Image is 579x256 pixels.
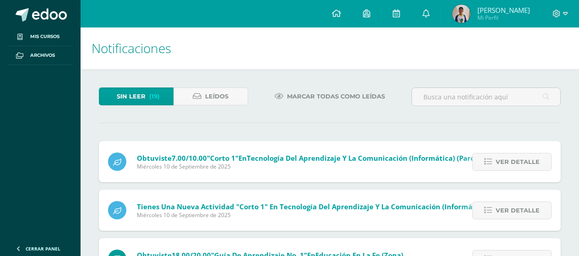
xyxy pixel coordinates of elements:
[92,39,171,57] span: Notificaciones
[496,153,540,170] span: Ver detalle
[205,88,228,105] span: Leídos
[137,211,488,219] span: Miércoles 10 de Septiembre de 2025
[7,27,73,46] a: Mis cursos
[477,14,530,22] span: Mi Perfil
[137,153,485,163] span: Obtuviste en
[172,153,207,163] span: 7.00/10.00
[287,88,385,105] span: Marcar todas como leídas
[149,88,160,105] span: (19)
[452,5,471,23] img: dd079a69b93e9f128f2eb28b5fbe9522.png
[496,202,540,219] span: Ver detalle
[412,88,560,106] input: Busca una notificación aquí
[7,46,73,65] a: Archivos
[99,87,173,105] a: Sin leer(19)
[137,202,488,211] span: Tienes una nueva actividad "Corto 1" En Tecnología del Aprendizaje y la Comunicación (Informática)
[207,153,238,163] span: "Corto 1"
[117,88,146,105] span: Sin leer
[30,52,55,59] span: Archivos
[477,5,530,15] span: [PERSON_NAME]
[26,245,60,252] span: Cerrar panel
[30,33,60,40] span: Mis cursos
[247,153,485,163] span: Tecnología del Aprendizaje y la Comunicación (Informática) (Parcial)
[263,87,396,105] a: Marcar todas como leídas
[173,87,248,105] a: Leídos
[137,163,485,170] span: Miércoles 10 de Septiembre de 2025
